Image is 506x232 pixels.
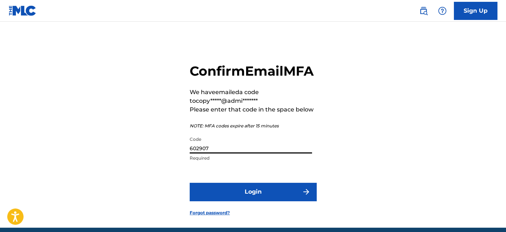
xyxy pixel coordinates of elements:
img: MLC Logo [9,5,37,16]
a: Public Search [416,4,431,18]
p: NOTE: MFA codes expire after 15 minutes [190,123,316,129]
a: Forgot password? [190,210,230,216]
button: Login [190,183,316,201]
a: Sign Up [454,2,497,20]
p: Please enter that code in the space below [190,105,316,114]
img: f7272a7cc735f4ea7f67.svg [302,187,311,196]
div: Help [435,4,450,18]
img: search [419,7,428,15]
p: Required [190,155,312,161]
img: help [438,7,447,15]
h2: Confirm Email MFA [190,63,316,79]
